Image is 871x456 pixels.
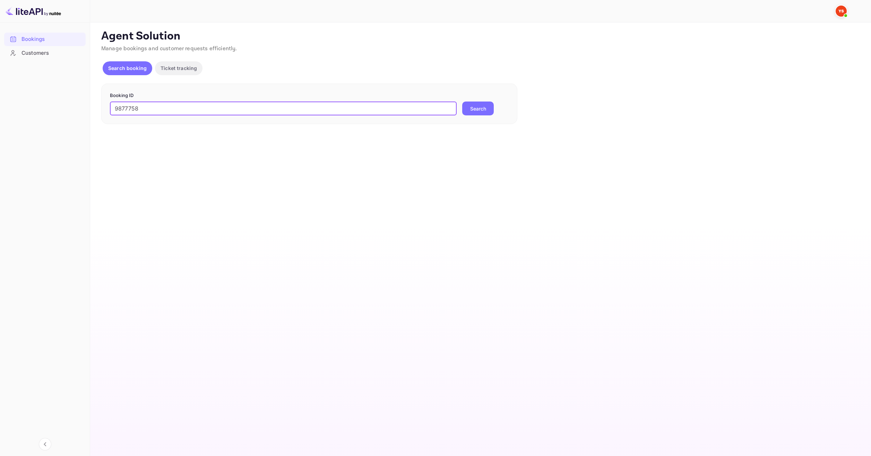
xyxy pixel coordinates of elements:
[6,6,61,17] img: LiteAPI logo
[108,64,147,72] p: Search booking
[4,33,86,45] a: Bookings
[21,35,82,43] div: Bookings
[101,29,859,43] p: Agent Solution
[161,64,197,72] p: Ticket tracking
[21,49,82,57] div: Customers
[110,102,457,115] input: Enter Booking ID (e.g., 63782194)
[4,33,86,46] div: Bookings
[110,92,509,99] p: Booking ID
[4,46,86,59] a: Customers
[101,45,237,52] span: Manage bookings and customer requests efficiently.
[462,102,494,115] button: Search
[836,6,847,17] img: Yandex Support
[4,46,86,60] div: Customers
[39,438,51,450] button: Collapse navigation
